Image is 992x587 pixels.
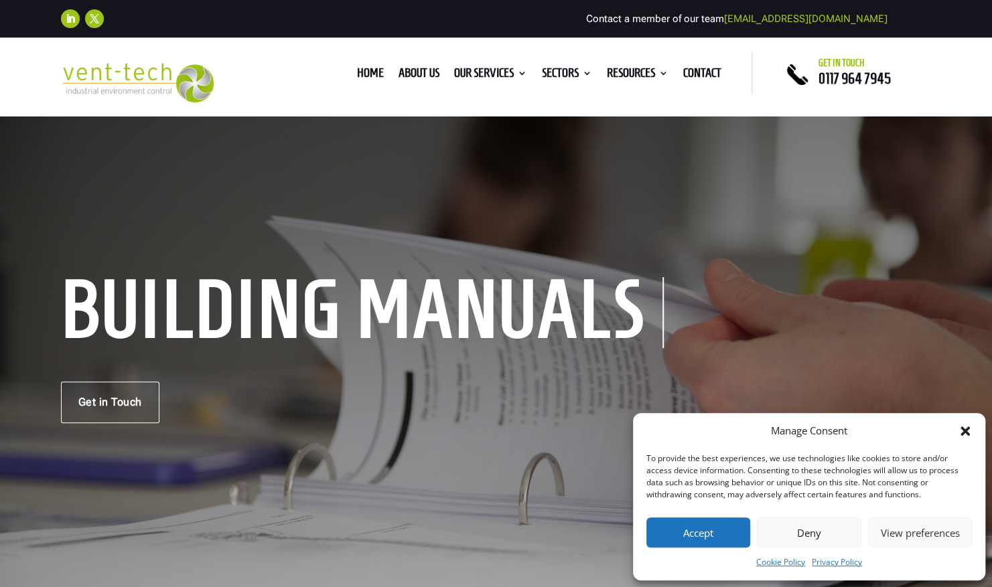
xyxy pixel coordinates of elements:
a: Resources [607,68,668,83]
button: Deny [757,517,861,548]
a: Contact [683,68,721,83]
div: Close dialog [959,424,972,438]
div: Manage Consent [771,423,847,439]
h1: Building Manuals [61,277,664,348]
a: About us [399,68,439,83]
a: [EMAIL_ADDRESS][DOMAIN_NAME] [724,13,888,25]
a: Home [357,68,384,83]
button: Accept [646,517,750,548]
span: Contact a member of our team [586,13,888,25]
a: Sectors [542,68,592,83]
img: 2023-09-27T08_35_16.549ZVENT-TECH---Clear-background [61,63,214,102]
a: 0117 964 7945 [819,70,891,86]
a: Privacy Policy [812,554,862,570]
div: To provide the best experiences, we use technologies like cookies to store and/or access device i... [646,452,971,501]
a: Cookie Policy [756,554,805,570]
a: Follow on LinkedIn [61,9,80,28]
button: View preferences [868,517,972,548]
span: Get in touch [819,58,865,68]
a: Our Services [454,68,527,83]
a: Get in Touch [61,382,159,423]
a: Follow on X [85,9,104,28]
